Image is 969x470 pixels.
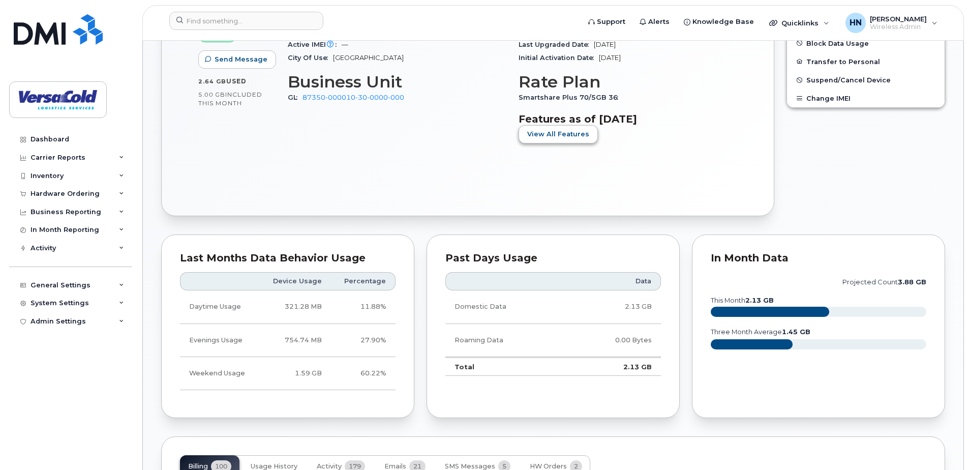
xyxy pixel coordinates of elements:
button: Transfer to Personal [787,52,945,71]
td: Evenings Usage [180,324,259,357]
td: Weekend Usage [180,357,259,390]
span: 5.00 GB [198,91,225,98]
h3: Features as of [DATE] [519,113,737,125]
tspan: 2.13 GB [745,297,774,304]
span: [DATE] [594,41,616,48]
button: View All Features [519,125,598,143]
td: 1.59 GB [259,357,331,390]
span: Support [597,17,625,27]
tspan: 3.88 GB [898,278,926,286]
input: Find something... [169,12,323,30]
button: Change IMEI [787,89,945,107]
th: Percentage [331,272,396,290]
td: 2.13 GB [566,357,661,376]
text: three month average [710,328,810,336]
span: Smartshare Plus 70/5GB 36 [519,94,623,101]
button: Suspend/Cancel Device [787,71,945,89]
span: Knowledge Base [692,17,754,27]
span: Wireless Admin [870,23,927,31]
tspan: 1.45 GB [782,328,810,336]
div: Haneef Nathoo [838,13,945,33]
div: Last Months Data Behavior Usage [180,253,396,263]
td: 11.88% [331,290,396,324]
div: In Month Data [711,253,926,263]
th: Data [566,272,661,290]
button: Block Data Usage [787,34,945,52]
a: Alerts [632,12,677,32]
a: Knowledge Base [677,12,761,32]
span: GL [288,94,302,101]
button: Send Message [198,50,276,69]
span: City Of Use [288,54,333,62]
div: Past Days Usage [445,253,661,263]
span: HN [850,17,862,29]
th: Device Usage [259,272,331,290]
h3: Rate Plan [519,73,737,91]
span: included this month [198,91,262,107]
span: [PERSON_NAME] [870,15,927,23]
span: Send Message [215,54,267,64]
td: 27.90% [331,324,396,357]
span: [GEOGRAPHIC_DATA] [333,54,404,62]
span: 2.64 GB [198,78,226,85]
a: 87350-000010-30-0000-000 [302,94,404,101]
td: 2.13 GB [566,290,661,324]
span: Last Upgraded Date [519,41,594,48]
span: — [342,41,348,48]
text: this month [710,297,774,304]
span: Quicklinks [781,19,819,27]
td: Total [445,357,566,376]
div: Quicklinks [762,13,836,33]
span: [DATE] [599,54,621,62]
span: Suspend/Cancel Device [806,76,891,84]
td: 321.28 MB [259,290,331,324]
h3: Business Unit [288,73,506,91]
td: 0.00 Bytes [566,324,661,357]
td: 60.22% [331,357,396,390]
td: Roaming Data [445,324,566,357]
tr: Friday from 6:00pm to Monday 8:00am [180,357,396,390]
span: used [226,77,247,85]
span: Active IMEI [288,41,342,48]
span: View All Features [527,129,589,139]
td: Daytime Usage [180,290,259,324]
td: Domestic Data [445,290,566,324]
text: projected count [842,278,926,286]
tr: Weekdays from 6:00pm to 8:00am [180,324,396,357]
td: 754.74 MB [259,324,331,357]
span: Initial Activation Date [519,54,599,62]
span: Alerts [648,17,670,27]
a: Support [581,12,632,32]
